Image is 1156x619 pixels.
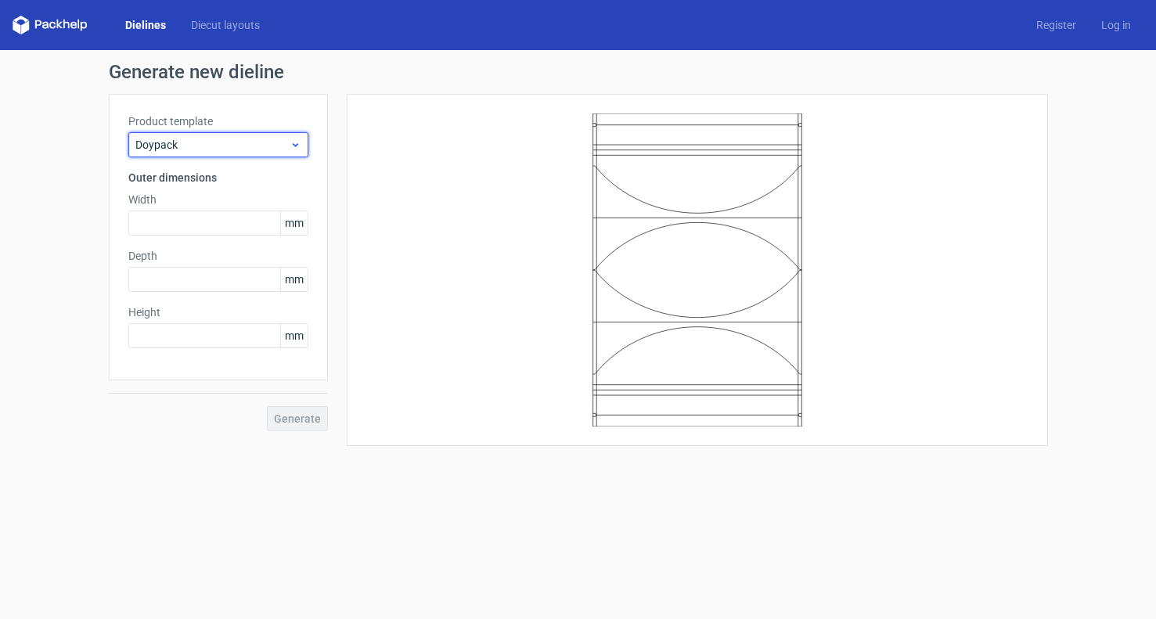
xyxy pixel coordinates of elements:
[1024,17,1089,33] a: Register
[128,192,308,207] label: Width
[178,17,272,33] a: Diecut layouts
[113,17,178,33] a: Dielines
[128,248,308,264] label: Depth
[128,304,308,320] label: Height
[280,268,308,291] span: mm
[280,324,308,347] span: mm
[128,113,308,129] label: Product template
[135,137,290,153] span: Doypack
[109,63,1048,81] h1: Generate new dieline
[1089,17,1143,33] a: Log in
[128,170,308,185] h3: Outer dimensions
[280,211,308,235] span: mm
